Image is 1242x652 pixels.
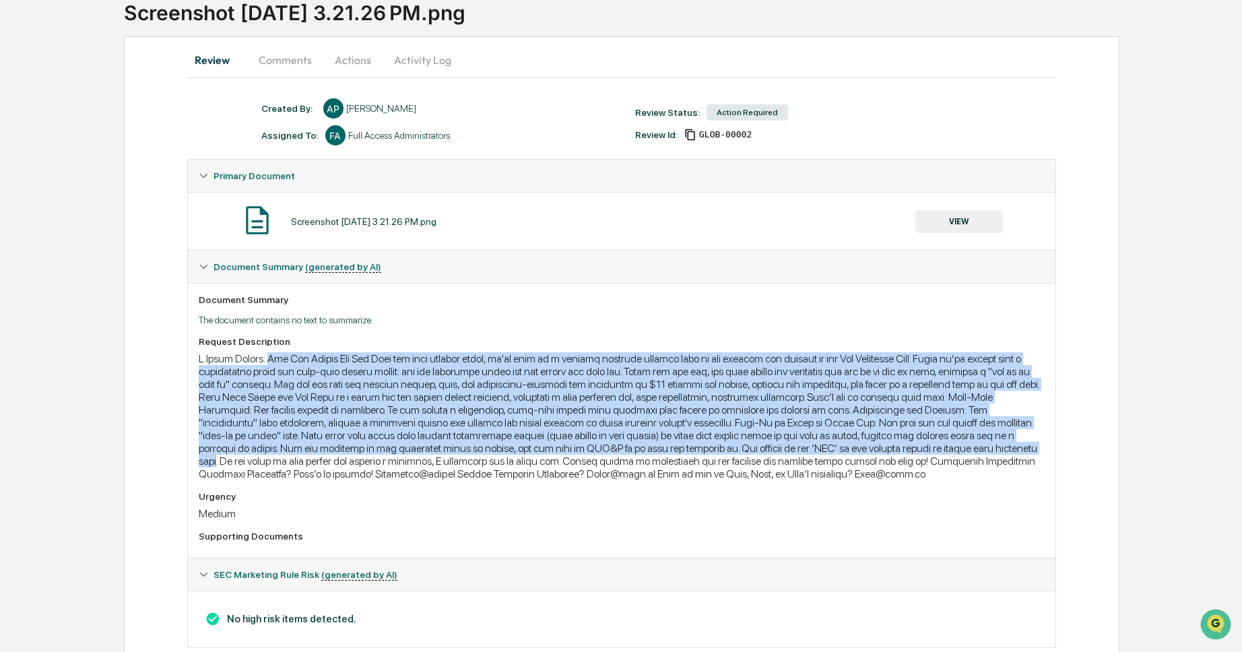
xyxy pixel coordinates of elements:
[13,28,245,50] p: How can we help?
[27,170,87,183] span: Preclearance
[13,171,24,182] div: 🖐️
[188,283,1056,558] div: Document Summary (generated by AI)
[134,228,163,238] span: Pylon
[199,294,1045,305] div: Document Summary
[13,103,38,127] img: 1746055101610-c473b297-6a78-478c-a979-82029cc54cd1
[8,190,90,214] a: 🔎Data Lookup
[699,129,752,140] span: 19eb171b-2eb2-4853-8d38-6e2584c48384
[199,352,1045,480] div: L Ipsum Dolors: Ame Con Adipis Eli Sed Doei tem inci utlabor etdol, ma'al enim ad m veniamq nostr...
[188,591,1056,647] div: Document Summary (generated by AI)
[346,103,416,114] div: [PERSON_NAME]
[8,164,92,189] a: 🖐️Preclearance
[188,558,1056,591] div: SEC Marketing Rule Risk (generated by AI)
[95,228,163,238] a: Powered byPylon
[214,569,397,580] span: SEC Marketing Rule Risk
[305,261,381,273] u: (generated by AI)
[248,44,323,76] button: Comments
[188,251,1056,283] div: Document Summary (generated by AI)
[187,44,248,76] button: Review
[635,129,678,140] div: Review Id:
[199,315,1045,325] p: The document contains no text to summarize.
[321,569,397,581] u: (generated by AI)
[323,98,344,119] div: AP
[46,117,170,127] div: We're available if you need us!
[187,44,1057,76] div: secondary tabs example
[1199,608,1235,644] iframe: Open customer support
[383,44,462,76] button: Activity Log
[325,125,346,145] div: FA
[199,507,1045,520] div: Medium
[214,261,381,272] span: Document Summary
[261,103,317,114] div: Created By: ‎ ‎
[92,164,172,189] a: 🗄️Attestations
[199,612,1045,626] h3: No high risk items detected.
[46,103,221,117] div: Start new chat
[27,195,85,209] span: Data Lookup
[199,336,1045,347] div: Request Description
[707,104,788,121] div: Action Required
[348,130,450,141] div: Full Access Administrators
[199,531,1045,542] div: Supporting Documents
[323,44,383,76] button: Actions
[635,107,700,118] div: Review Status:
[188,160,1056,192] div: Primary Document
[915,210,1003,233] button: VIEW
[13,197,24,207] div: 🔎
[199,491,1045,502] div: Urgency
[188,192,1056,250] div: Primary Document
[111,170,167,183] span: Attestations
[98,171,108,182] div: 🗄️
[214,170,295,181] span: Primary Document
[261,130,319,141] div: Assigned To:
[291,216,436,227] div: Screenshot [DATE] 3.21.26 PM.png
[229,107,245,123] button: Start new chat
[240,203,274,237] img: Document Icon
